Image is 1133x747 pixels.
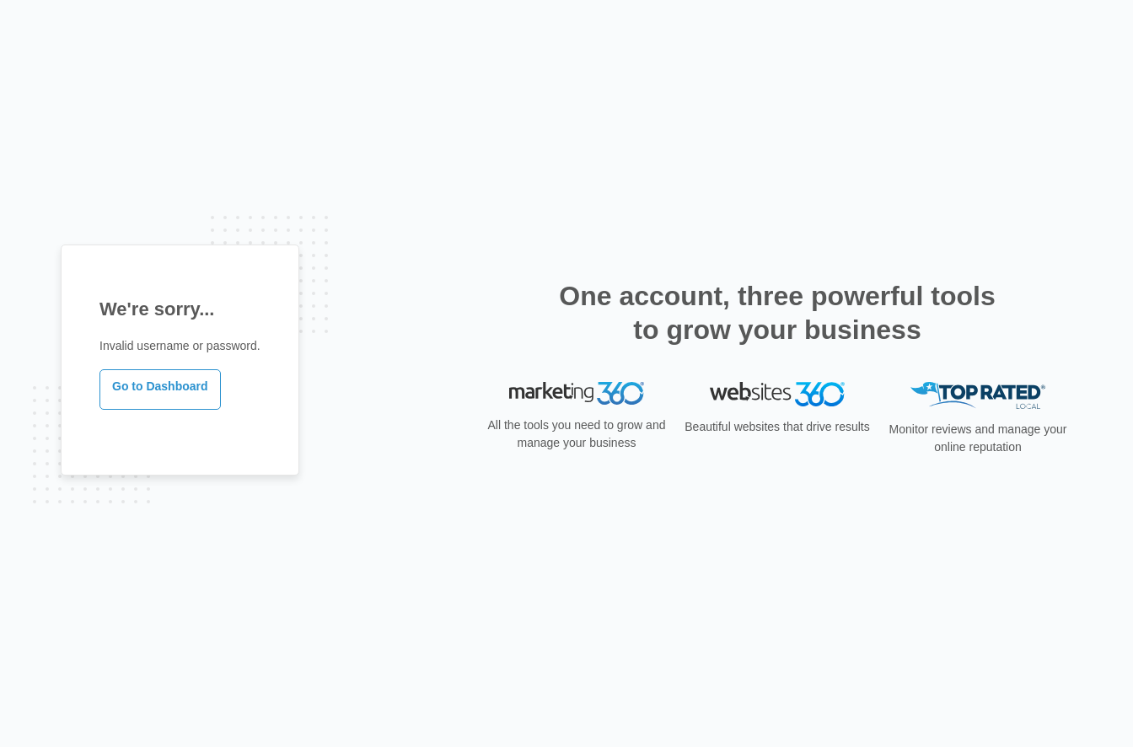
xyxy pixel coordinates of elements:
[683,418,872,436] p: Beautiful websites that drive results
[554,279,1001,347] h2: One account, three powerful tools to grow your business
[509,382,644,406] img: Marketing 360
[482,416,671,452] p: All the tools you need to grow and manage your business
[99,295,260,323] h1: We're sorry...
[99,369,221,410] a: Go to Dashboard
[883,421,1072,456] p: Monitor reviews and manage your online reputation
[910,382,1045,410] img: Top Rated Local
[99,337,260,355] p: Invalid username or password.
[710,382,845,406] img: Websites 360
